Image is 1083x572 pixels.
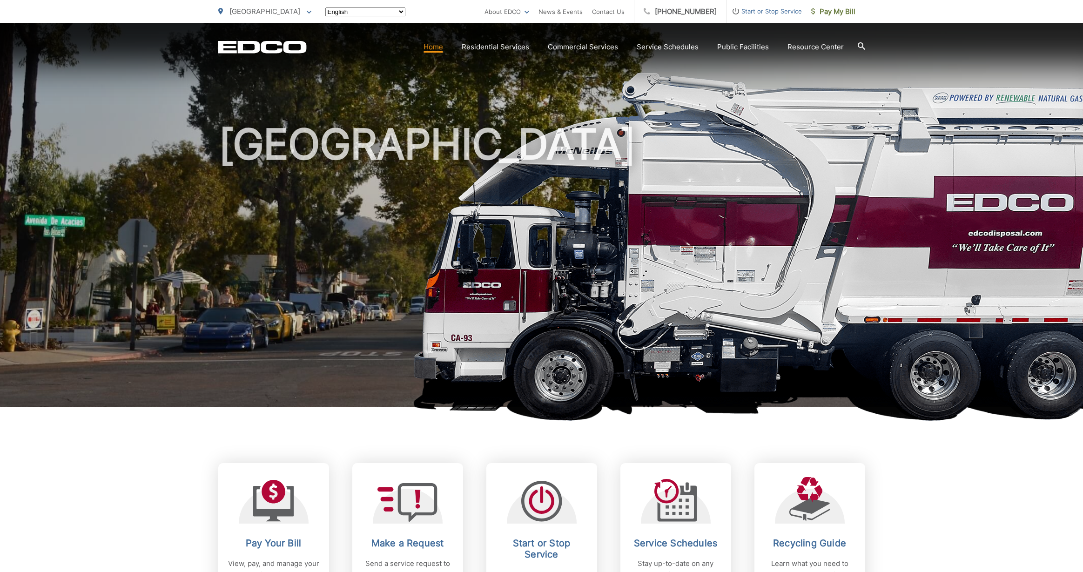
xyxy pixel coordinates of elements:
[462,41,529,53] a: Residential Services
[538,6,583,17] a: News & Events
[362,538,454,549] h2: Make a Request
[218,40,307,54] a: EDCD logo. Return to the homepage.
[717,41,769,53] a: Public Facilities
[630,538,722,549] h2: Service Schedules
[229,7,300,16] span: [GEOGRAPHIC_DATA]
[764,538,856,549] h2: Recycling Guide
[548,41,618,53] a: Commercial Services
[637,41,699,53] a: Service Schedules
[811,6,855,17] span: Pay My Bill
[592,6,625,17] a: Contact Us
[218,121,865,416] h1: [GEOGRAPHIC_DATA]
[787,41,844,53] a: Resource Center
[424,41,443,53] a: Home
[484,6,529,17] a: About EDCO
[325,7,405,16] select: Select a language
[228,538,320,549] h2: Pay Your Bill
[496,538,588,560] h2: Start or Stop Service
